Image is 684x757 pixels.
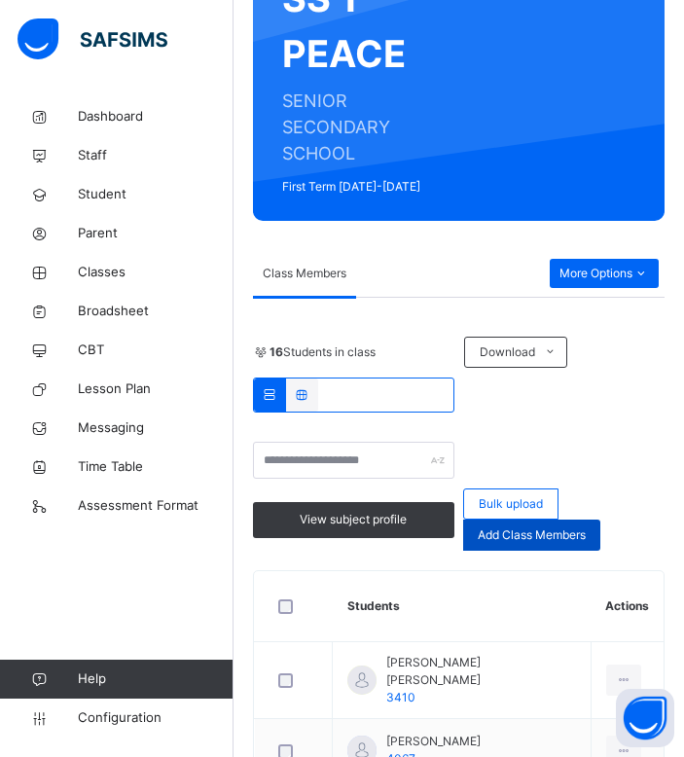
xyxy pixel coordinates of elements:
span: Download [480,343,535,361]
span: Lesson Plan [78,379,234,399]
span: Time Table [78,457,234,477]
span: [PERSON_NAME] [386,733,481,750]
button: Open asap [616,689,674,747]
span: Bulk upload [479,495,543,513]
img: safsims [18,18,167,59]
th: Actions [591,571,664,642]
span: Configuration [78,708,233,728]
th: Students [333,571,592,642]
span: Classes [78,263,234,282]
span: Help [78,669,233,689]
span: Add Class Members [478,526,586,544]
span: Parent [78,224,234,243]
span: Assessment Format [78,496,234,516]
span: Messaging [78,418,234,438]
span: Broadsheet [78,302,234,321]
b: 16 [270,344,283,359]
span: More Options [559,265,649,282]
span: [PERSON_NAME] [PERSON_NAME] [386,654,576,689]
span: 3410 [386,690,415,704]
span: View subject profile [300,511,407,528]
span: First Term [DATE]-[DATE] [282,178,435,196]
span: Dashboard [78,107,234,126]
span: Staff [78,146,234,165]
span: Class Members [263,265,346,282]
span: Students in class [270,343,376,361]
span: CBT [78,341,234,360]
span: Student [78,185,234,204]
